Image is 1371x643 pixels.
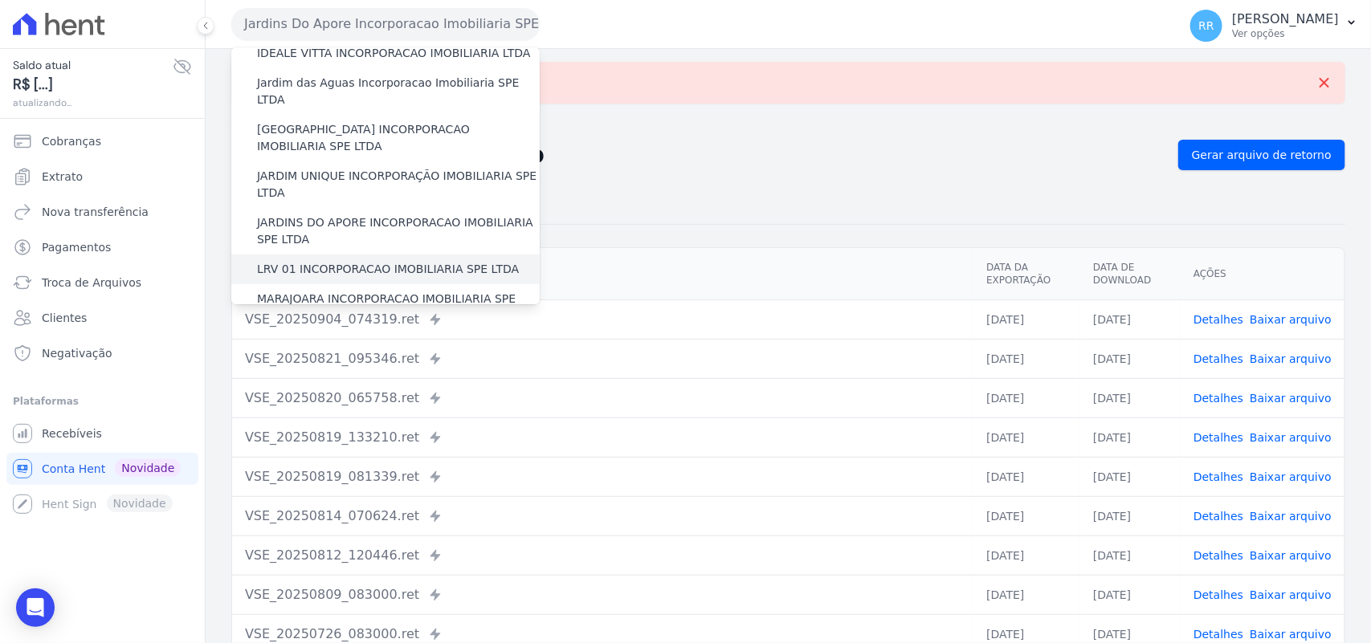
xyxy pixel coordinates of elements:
a: Detalhes [1194,352,1243,365]
td: [DATE] [973,535,1080,575]
span: Novidade [115,459,181,477]
a: Baixar arquivo [1250,392,1332,405]
td: [DATE] [973,496,1080,535]
a: Conta Hent Novidade [6,453,198,485]
span: Extrato [42,169,83,185]
span: Cobranças [42,133,101,149]
a: Baixar arquivo [1250,510,1332,523]
td: [DATE] [973,575,1080,614]
td: [DATE] [1080,417,1181,457]
span: Saldo atual [13,57,173,74]
span: Negativação [42,345,112,361]
span: atualizando... [13,96,173,110]
th: Arquivo [232,248,973,300]
td: [DATE] [1080,575,1181,614]
td: [DATE] [1080,378,1181,417]
a: Nova transferência [6,196,198,228]
th: Data de Download [1080,248,1181,300]
div: Plataformas [13,392,192,411]
div: VSE_20250819_133210.ret [245,428,961,447]
span: Recebíveis [42,425,102,442]
span: Troca de Arquivos [42,275,141,291]
div: VSE_20250904_074319.ret [245,310,961,329]
a: Negativação [6,337,198,369]
div: VSE_20250819_081339.ret [245,467,961,486]
nav: Breadcrumb [231,116,1345,133]
h2: Exportações de Retorno [231,144,1165,166]
td: [DATE] [973,378,1080,417]
a: Troca de Arquivos [6,267,198,299]
span: Conta Hent [42,461,105,477]
a: Baixar arquivo [1250,431,1332,444]
div: VSE_20250809_083000.ret [245,585,961,604]
div: VSE_20250814_070624.ret [245,507,961,526]
a: Detalhes [1194,510,1243,523]
label: JARDIM UNIQUE INCORPORAÇÃO IMOBILIARIA SPE LTDA [257,168,540,201]
label: JARDINS DO APORE INCORPORACAO IMOBILIARIA SPE LTDA [257,214,540,248]
label: [GEOGRAPHIC_DATA] INCORPORACAO IMOBILIARIA SPE LTDA [257,121,540,155]
a: Baixar arquivo [1250,313,1332,326]
a: Baixar arquivo [1250,549,1332,562]
td: [DATE] [973,339,1080,378]
button: RR [PERSON_NAME] Ver opções [1177,3,1371,48]
nav: Sidebar [13,125,192,520]
p: Ver opções [1232,27,1339,40]
th: Ações [1181,248,1344,300]
p: [PERSON_NAME] [1232,11,1339,27]
td: [DATE] [1080,457,1181,496]
a: Detalhes [1194,470,1243,483]
td: [DATE] [1080,299,1181,339]
label: MARAJOARA INCORPORACAO IMOBILIARIA SPE LTDA [257,291,540,324]
span: Gerar arquivo de retorno [1192,147,1332,163]
span: Clientes [42,310,87,326]
a: Detalhes [1194,588,1243,601]
a: Baixar arquivo [1250,588,1332,601]
td: [DATE] [1080,496,1181,535]
td: [DATE] [973,299,1080,339]
div: VSE_20250812_120446.ret [245,546,961,565]
a: Extrato [6,161,198,193]
td: [DATE] [1080,339,1181,378]
span: RR [1198,20,1214,31]
td: [DATE] [1080,535,1181,575]
button: Jardins Do Apore Incorporacao Imobiliaria SPE LTDA [231,8,540,40]
a: Clientes [6,302,198,334]
div: VSE_20250820_065758.ret [245,389,961,408]
span: Nova transferência [42,204,149,220]
a: Baixar arquivo [1250,628,1332,641]
td: [DATE] [973,417,1080,457]
a: Detalhes [1194,392,1243,405]
div: Open Intercom Messenger [16,588,55,627]
label: LRV 01 INCORPORACAO IMOBILIARIA SPE LTDA [257,261,519,278]
a: Baixar arquivo [1250,470,1332,483]
a: Recebíveis [6,417,198,450]
a: Cobranças [6,125,198,157]
span: R$ [...] [13,74,173,96]
a: Detalhes [1194,628,1243,641]
a: Gerar arquivo de retorno [1178,140,1345,170]
a: Pagamentos [6,231,198,263]
td: [DATE] [973,457,1080,496]
div: VSE_20250821_095346.ret [245,349,961,368]
span: Pagamentos [42,239,111,255]
a: Detalhes [1194,431,1243,444]
a: Baixar arquivo [1250,352,1332,365]
a: Detalhes [1194,313,1243,326]
label: Jardim das Aguas Incorporacao Imobiliaria SPE LTDA [257,75,540,108]
label: IDEALE VITTA INCORPORACAO IMOBILIARIA LTDA [257,45,530,62]
a: Detalhes [1194,549,1243,562]
th: Data da Exportação [973,248,1080,300]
